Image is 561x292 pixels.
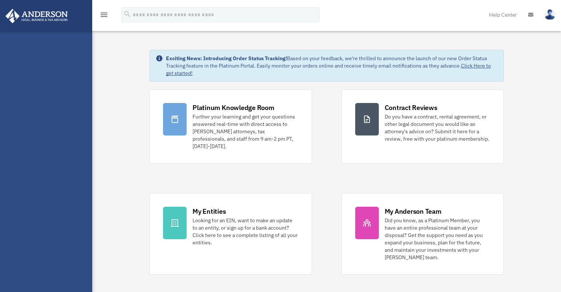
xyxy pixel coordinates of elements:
a: My Anderson Team Did you know, as a Platinum Member, you have an entire professional team at your... [342,193,504,275]
div: My Entities [193,207,226,216]
a: Contract Reviews Do you have a contract, rental agreement, or other legal document you would like... [342,89,504,164]
div: Further your learning and get your questions answered real-time with direct access to [PERSON_NAM... [193,113,298,150]
img: Anderson Advisors Platinum Portal [3,9,70,23]
div: My Anderson Team [385,207,441,216]
div: Did you know, as a Platinum Member, you have an entire professional team at your disposal? Get th... [385,217,490,261]
i: menu [100,10,108,19]
a: My Entities Looking for an EIN, want to make an update to an entity, or sign up for a bank accoun... [149,193,312,275]
a: Platinum Knowledge Room Further your learning and get your questions answered real-time with dire... [149,89,312,164]
a: Click Here to get started! [166,62,491,76]
a: menu [100,13,108,19]
div: Do you have a contract, rental agreement, or other legal document you would like an attorney's ad... [385,113,490,142]
div: Platinum Knowledge Room [193,103,274,112]
i: search [123,10,131,18]
img: User Pic [544,9,555,20]
div: Contract Reviews [385,103,437,112]
strong: Exciting News: Introducing Order Status Tracking! [166,55,287,62]
div: Based on your feedback, we're thrilled to announce the launch of our new Order Status Tracking fe... [166,55,498,77]
div: Looking for an EIN, want to make an update to an entity, or sign up for a bank account? Click her... [193,217,298,246]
